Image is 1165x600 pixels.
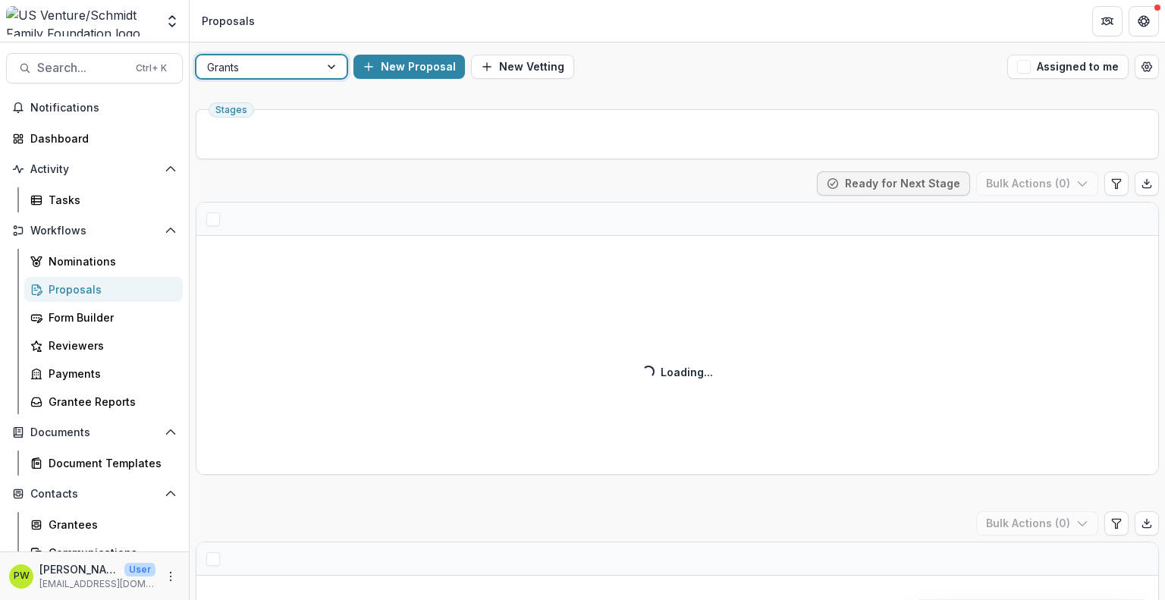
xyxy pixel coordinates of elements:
[6,482,183,506] button: Open Contacts
[49,281,171,297] div: Proposals
[24,361,183,386] a: Payments
[1007,55,1129,79] button: Assigned to me
[24,333,183,358] a: Reviewers
[196,10,261,32] nav: breadcrumb
[24,389,183,414] a: Grantee Reports
[6,126,183,151] a: Dashboard
[6,157,183,181] button: Open Activity
[6,96,183,120] button: Notifications
[37,61,127,75] span: Search...
[24,249,183,274] a: Nominations
[471,55,574,79] button: New Vetting
[162,567,180,586] button: More
[124,563,155,576] p: User
[133,60,170,77] div: Ctrl + K
[6,53,183,83] button: Search...
[39,577,155,591] p: [EMAIL_ADDRESS][DOMAIN_NAME]
[30,102,177,115] span: Notifications
[162,6,183,36] button: Open entity switcher
[24,540,183,565] a: Communications
[49,394,171,410] div: Grantee Reports
[24,451,183,476] a: Document Templates
[24,512,183,537] a: Grantees
[202,13,255,29] div: Proposals
[6,6,155,36] img: US Venture/Schmidt Family Foundation logo
[30,163,159,176] span: Activity
[1092,6,1123,36] button: Partners
[1135,55,1159,79] button: Open table manager
[1129,6,1159,36] button: Get Help
[353,55,465,79] button: New Proposal
[30,426,159,439] span: Documents
[24,277,183,302] a: Proposals
[39,561,118,577] p: [PERSON_NAME]
[49,253,171,269] div: Nominations
[49,455,171,471] div: Document Templates
[6,420,183,445] button: Open Documents
[30,130,171,146] div: Dashboard
[30,488,159,501] span: Contacts
[49,545,171,561] div: Communications
[49,338,171,353] div: Reviewers
[30,225,159,237] span: Workflows
[49,366,171,382] div: Payments
[49,517,171,532] div: Grantees
[215,105,247,115] span: Stages
[6,218,183,243] button: Open Workflows
[24,305,183,330] a: Form Builder
[49,309,171,325] div: Form Builder
[14,571,30,581] div: Parker Wolf
[24,187,183,212] a: Tasks
[49,192,171,208] div: Tasks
